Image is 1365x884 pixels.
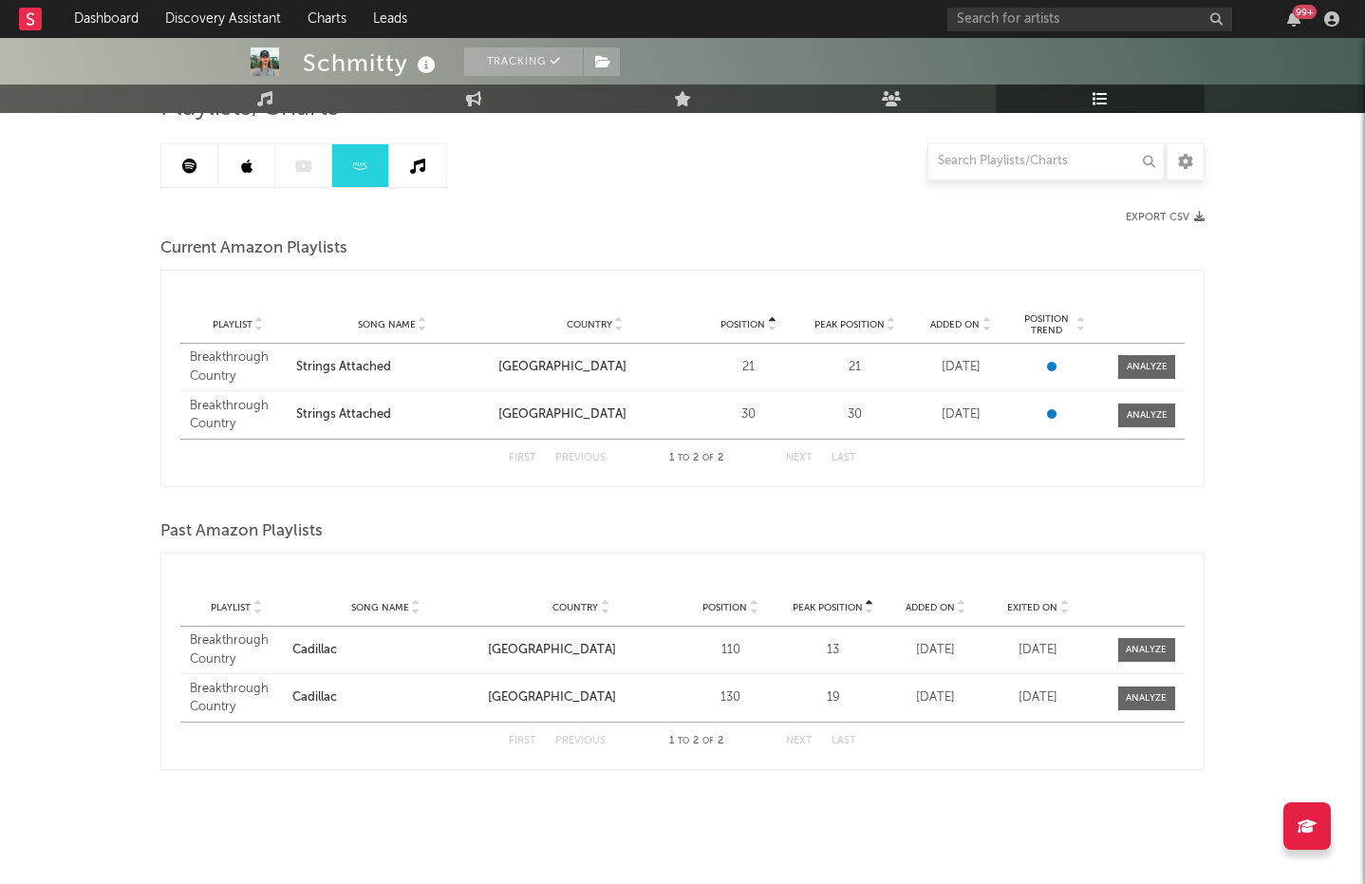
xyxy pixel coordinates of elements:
[684,641,777,660] div: 110
[1019,313,1074,336] span: Position Trend
[807,358,904,377] div: 21
[464,47,583,76] button: Tracking
[303,47,440,79] div: Schmitty
[786,453,813,463] button: Next
[160,237,347,260] span: Current Amazon Playlists
[793,602,863,613] span: Peak Position
[678,454,689,462] span: to
[927,142,1165,180] input: Search Playlists/Charts
[190,397,287,434] a: Breakthrough Country
[644,730,748,753] div: 1 2 2
[292,688,478,707] a: Cadillac
[160,520,323,543] span: Past Amazon Playlists
[190,680,283,717] a: Breakthrough Country
[930,319,980,330] span: Added On
[889,641,982,660] div: [DATE]
[552,602,598,613] span: Country
[1126,212,1205,223] button: Export CSV
[832,736,856,746] button: Last
[832,453,856,463] button: Last
[498,405,691,424] div: [GEOGRAPHIC_DATA]
[358,319,416,330] span: Song Name
[292,641,478,660] a: Cadillac
[947,8,1232,31] input: Search for artists
[190,631,283,668] a: Breakthrough Country
[160,97,339,120] span: Playlists/Charts
[509,736,536,746] button: First
[509,453,536,463] button: First
[912,405,1009,424] div: [DATE]
[1287,11,1300,27] button: 99+
[701,405,797,424] div: 30
[814,319,885,330] span: Peak Position
[296,405,489,424] a: Strings Attached
[644,447,748,470] div: 1 2 2
[555,736,606,746] button: Previous
[684,688,777,707] div: 130
[786,736,813,746] button: Next
[702,602,747,613] span: Position
[807,405,904,424] div: 30
[296,358,489,377] a: Strings Attached
[498,358,691,377] div: [GEOGRAPHIC_DATA]
[678,737,689,745] span: to
[488,641,674,660] div: [GEOGRAPHIC_DATA]
[190,348,287,386] a: Breakthrough Country
[912,358,1009,377] div: [DATE]
[555,453,606,463] button: Previous
[701,358,797,377] div: 21
[567,319,612,330] span: Country
[351,602,409,613] span: Song Name
[702,737,714,745] span: of
[992,688,1085,707] div: [DATE]
[213,319,252,330] span: Playlist
[906,602,955,613] span: Added On
[720,319,765,330] span: Position
[702,454,714,462] span: of
[1293,5,1317,19] div: 99 +
[787,688,880,707] div: 19
[488,688,674,707] div: [GEOGRAPHIC_DATA]
[1007,602,1057,613] span: Exited On
[992,641,1085,660] div: [DATE]
[889,688,982,707] div: [DATE]
[211,602,251,613] span: Playlist
[787,641,880,660] div: 13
